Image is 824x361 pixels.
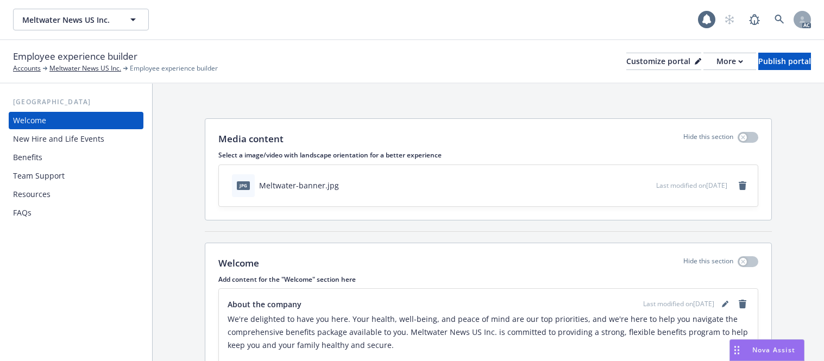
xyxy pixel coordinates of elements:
[13,9,149,30] button: Meltwater News US Inc.
[744,9,765,30] a: Report a Bug
[13,49,137,64] span: Employee experience builder
[22,14,116,26] span: Meltwater News US Inc.
[729,339,804,361] button: Nova Assist
[218,256,259,270] p: Welcome
[730,340,744,360] div: Drag to move
[625,180,633,191] button: download file
[218,275,758,284] p: Add content for the "Welcome" section here
[719,9,740,30] a: Start snowing
[752,345,795,354] span: Nova Assist
[683,256,733,270] p: Hide this section
[9,149,143,166] a: Benefits
[130,64,218,73] span: Employee experience builder
[642,180,652,191] button: preview file
[259,180,339,191] div: Meltwater-banner.jpg
[769,9,790,30] a: Search
[49,64,121,73] a: Meltwater News US Inc.
[9,186,143,203] a: Resources
[9,97,143,107] div: [GEOGRAPHIC_DATA]
[626,53,701,70] button: Customize portal
[13,130,104,148] div: New Hire and Life Events
[13,186,51,203] div: Resources
[656,181,727,190] span: Last modified on [DATE]
[9,112,143,129] a: Welcome
[13,167,65,185] div: Team Support
[643,299,714,309] span: Last modified on [DATE]
[703,53,756,70] button: More
[13,149,42,166] div: Benefits
[13,204,32,221] div: FAQs
[237,181,250,189] span: jpg
[736,297,749,311] a: remove
[9,130,143,148] a: New Hire and Life Events
[9,167,143,185] a: Team Support
[9,204,143,221] a: FAQs
[13,112,46,129] div: Welcome
[218,150,758,160] p: Select a image/video with landscape orientation for a better experience
[13,64,41,73] a: Accounts
[736,179,749,192] a: remove
[758,53,811,70] button: Publish portal
[228,313,749,352] p: We're delighted to have you here. Your health, well-being, and peace of mind are our top prioriti...
[228,299,301,310] span: About the company
[683,132,733,146] p: Hide this section
[218,132,284,146] p: Media content
[719,297,732,311] a: editPencil
[716,53,743,69] div: More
